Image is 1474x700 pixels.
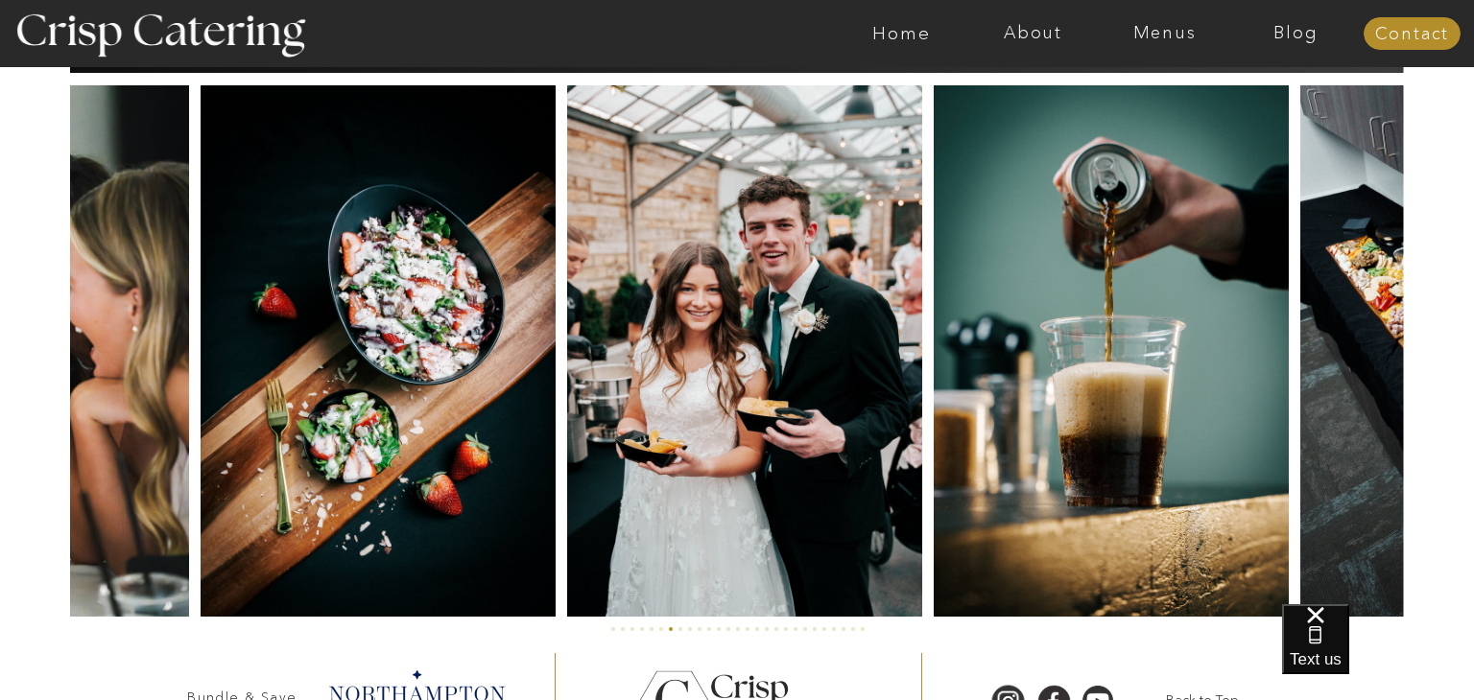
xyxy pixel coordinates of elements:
[861,627,865,631] li: Page dot 27
[851,627,855,631] li: Page dot 26
[1099,24,1230,43] a: Menus
[611,627,615,631] li: Page dot 1
[1230,24,1362,43] a: Blog
[836,24,967,43] a: Home
[1364,25,1461,44] a: Contact
[1282,604,1474,700] iframe: podium webchat widget bubble
[621,627,625,631] li: Page dot 2
[967,24,1099,43] a: About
